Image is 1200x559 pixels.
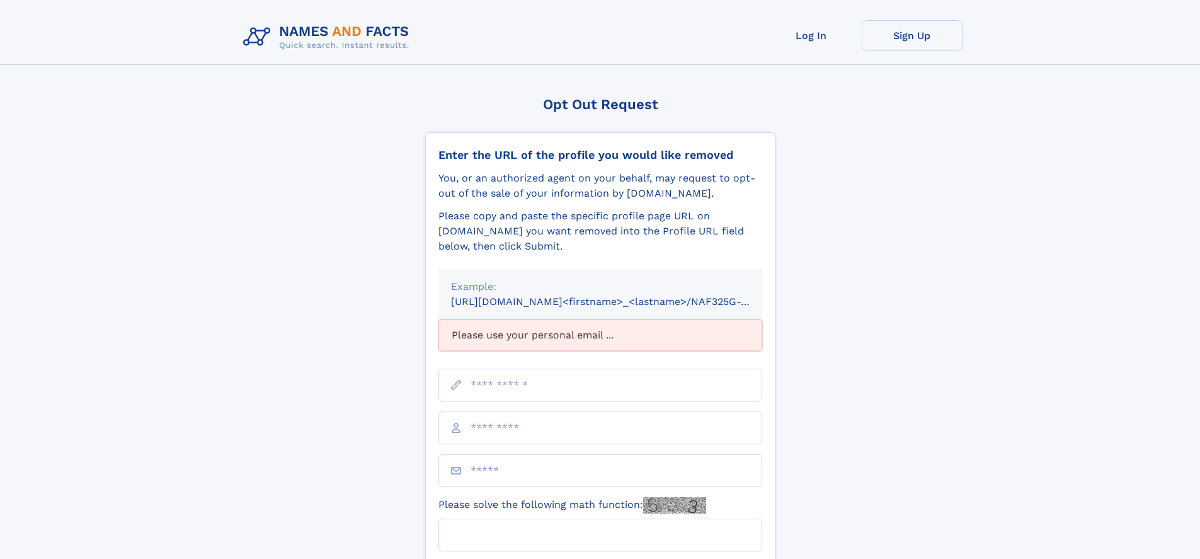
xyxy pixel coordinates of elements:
a: Sign Up [862,20,963,51]
div: Please copy and paste the specific profile page URL on [DOMAIN_NAME] you want removed into the Pr... [438,209,762,254]
label: Please solve the following math function: [438,497,706,514]
a: Log In [761,20,862,51]
div: Enter the URL of the profile you would like removed [438,148,762,162]
div: Opt Out Request [425,96,775,112]
div: Please use your personal email ... [438,320,762,351]
img: Logo Names and Facts [238,20,420,54]
div: You, or an authorized agent on your behalf, may request to opt-out of the sale of your informatio... [438,171,762,201]
small: [URL][DOMAIN_NAME]<firstname>_<lastname>/NAF325G-xxxxxxxx [451,296,786,308]
div: Example: [451,279,750,294]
